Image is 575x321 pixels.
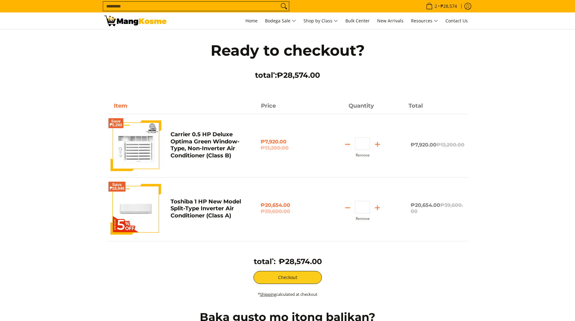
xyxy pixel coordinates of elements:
[104,16,167,26] img: Your Shopping Cart | Mang Kosme
[279,257,322,266] span: ₱28,574.00
[408,12,441,29] a: Resources
[110,119,122,127] span: Save ₱5,280
[261,139,314,151] span: ₱7,920.00
[411,202,463,214] del: ₱39,600.00
[258,291,317,297] small: * calculated at checkout
[110,183,125,190] span: Save ₱18,946
[370,203,385,213] button: Add
[411,142,464,148] span: ₱7,920.00
[198,71,378,80] h3: total :
[262,12,299,29] a: Bodega Sale
[356,216,370,221] button: Remove
[340,139,355,149] button: Subtract
[265,17,296,25] span: Bodega Sale
[411,17,438,25] span: Resources
[440,4,458,8] span: ₱28,574
[356,153,370,157] button: Remove
[260,291,276,297] a: Shipping
[279,2,289,11] button: Search
[254,257,276,266] h3: total :
[253,271,322,284] button: Checkout
[342,12,373,29] a: Bulk Center
[424,3,459,10] span: •
[261,145,314,151] del: ₱13,200.00
[242,12,261,29] a: Home
[377,18,404,24] span: New Arrivals
[111,120,161,171] img: Default Title Carrier 0.5 HP Deluxe Optima Green Window-Type, Non-Inverter Air Conditioner (Class B)
[173,12,471,29] nav: Main Menu
[277,71,320,80] span: ₱28,574.00
[111,184,161,235] img: Default Title Toshiba 1 HP New Model Split-Type Inverter Air Conditioner (Class A)
[445,18,468,24] span: Contact Us
[303,17,338,25] span: Shop by Class
[442,12,471,29] a: Contact Us
[245,18,258,24] span: Home
[345,18,370,24] span: Bulk Center
[340,203,355,213] button: Subtract
[171,198,241,219] a: Toshiba 1 HP New Model Split-Type Inverter Air Conditioner (Class A)
[171,131,240,159] a: Carrier 0.5 HP Deluxe Optima Green Window-Type, Non-Inverter Air Conditioner (Class B)
[374,12,407,29] a: New Arrivals
[411,202,463,214] span: ₱20,654.00
[300,12,341,29] a: Shop by Class
[370,139,385,149] button: Add
[261,208,314,215] del: ₱39,600.00
[198,41,378,60] h1: Ready to checkout?
[261,202,314,215] span: ₱20,654.00
[434,4,438,8] span: 2
[436,142,464,148] del: ₱13,200.00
